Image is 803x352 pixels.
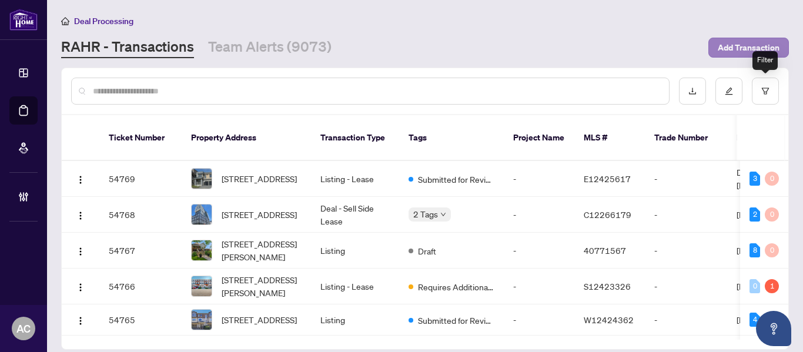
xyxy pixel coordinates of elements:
[750,279,760,293] div: 0
[71,277,90,296] button: Logo
[311,115,399,161] th: Transaction Type
[222,208,297,221] span: [STREET_ADDRESS]
[399,115,504,161] th: Tags
[222,172,297,185] span: [STREET_ADDRESS]
[756,311,791,346] button: Open asap
[645,115,727,161] th: Trade Number
[584,209,631,220] span: C12266179
[99,269,182,304] td: 54766
[750,172,760,186] div: 3
[584,245,626,256] span: 40771567
[418,314,494,327] span: Submitted for Review
[584,314,634,325] span: W12424362
[311,304,399,336] td: Listing
[418,173,494,186] span: Submitted for Review
[61,17,69,25] span: home
[311,269,399,304] td: Listing - Lease
[222,313,297,326] span: [STREET_ADDRESS]
[688,87,697,95] span: download
[645,161,727,197] td: -
[765,207,779,222] div: 0
[718,38,779,57] span: Add Transaction
[504,269,574,304] td: -
[584,173,631,184] span: E12425617
[750,313,760,327] div: 4
[418,280,494,293] span: Requires Additional Docs
[222,237,302,263] span: [STREET_ADDRESS][PERSON_NAME]
[76,316,85,326] img: Logo
[74,16,133,26] span: Deal Processing
[99,161,182,197] td: 54769
[9,9,38,31] img: logo
[504,304,574,336] td: -
[311,233,399,269] td: Listing
[311,161,399,197] td: Listing - Lease
[750,243,760,257] div: 8
[765,243,779,257] div: 0
[71,205,90,224] button: Logo
[76,175,85,185] img: Logo
[182,115,311,161] th: Property Address
[208,37,332,58] a: Team Alerts (9073)
[765,279,779,293] div: 1
[61,37,194,58] a: RAHR - Transactions
[504,197,574,233] td: -
[504,161,574,197] td: -
[311,197,399,233] td: Deal - Sell Side Lease
[99,233,182,269] td: 54767
[725,87,733,95] span: edit
[76,211,85,220] img: Logo
[418,244,436,257] span: Draft
[645,304,727,336] td: -
[645,197,727,233] td: -
[222,273,302,299] span: [STREET_ADDRESS][PERSON_NAME]
[192,310,212,330] img: thumbnail-img
[765,172,779,186] div: 0
[761,87,769,95] span: filter
[750,207,760,222] div: 2
[99,115,182,161] th: Ticket Number
[715,78,742,105] button: edit
[413,207,438,221] span: 2 Tags
[71,169,90,188] button: Logo
[192,276,212,296] img: thumbnail-img
[192,205,212,224] img: thumbnail-img
[99,304,182,336] td: 54765
[708,38,789,58] button: Add Transaction
[574,115,645,161] th: MLS #
[71,310,90,329] button: Logo
[679,78,706,105] button: download
[99,197,182,233] td: 54768
[645,269,727,304] td: -
[192,169,212,189] img: thumbnail-img
[645,233,727,269] td: -
[76,283,85,292] img: Logo
[76,247,85,256] img: Logo
[504,115,574,161] th: Project Name
[16,320,31,337] span: AC
[192,240,212,260] img: thumbnail-img
[71,241,90,260] button: Logo
[504,233,574,269] td: -
[752,78,779,105] button: filter
[584,281,631,291] span: S12423326
[440,212,446,217] span: down
[752,51,778,70] div: Filter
